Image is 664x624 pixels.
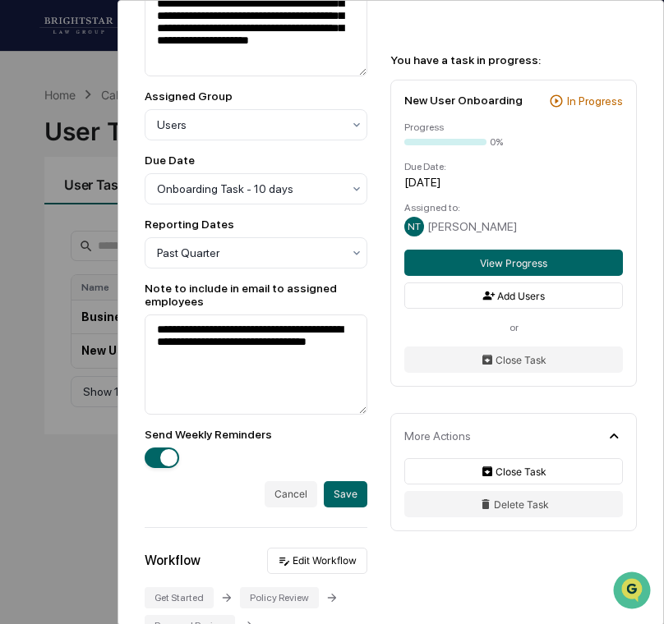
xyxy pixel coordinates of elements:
[567,94,623,108] div: In Progress
[145,587,214,608] div: Get Started
[16,182,110,195] div: Past conversations
[404,346,623,373] button: Close Task
[404,94,523,107] div: New User Onboarding
[404,491,623,517] button: Delete Task
[35,126,64,155] img: 8933085812038_c878075ebb4cc5468115_72.jpg
[33,336,106,352] span: Preclearance
[51,223,133,236] span: [PERSON_NAME]
[74,126,270,142] div: Start new chat
[16,126,46,155] img: 1746055101610-c473b297-6a78-478c-a979-82029cc54cd1
[16,369,30,382] div: 🔎
[427,220,517,233] span: [PERSON_NAME]
[404,250,623,276] button: View Progress
[10,360,110,390] a: 🔎Data Lookup
[10,329,113,359] a: 🖐️Preclearance
[145,223,223,236] span: 26 minutes ago
[404,202,623,213] div: Assigned to:
[116,406,199,420] a: Powered byPylon
[113,329,210,359] a: 🗄️Attestations
[145,89,367,103] div: Assigned Group
[611,570,656,614] iframe: Open customer support
[324,481,367,507] button: Save
[145,154,367,167] div: Due Date
[119,337,132,351] div: 🗄️
[255,179,299,199] button: See all
[404,161,623,172] div: Due Date:
[267,548,367,574] button: Edit Workflow
[404,429,471,443] div: More Actions
[408,221,421,232] span: NT
[240,587,319,608] div: Policy Review
[136,223,142,236] span: •
[145,282,367,308] div: Note to include in email to assigned employees
[390,53,637,67] div: You have a task in progress:
[404,176,623,189] div: [DATE]
[145,428,367,441] div: Send Weekly Reminders
[164,407,199,420] span: Pylon
[404,122,623,133] div: Progress
[404,458,623,484] button: Close Task
[33,367,104,383] span: Data Lookup
[136,336,204,352] span: Attestations
[145,218,367,231] div: Reporting Dates
[16,252,43,278] img: Cece Ferraez
[136,268,142,281] span: •
[490,136,503,148] div: 0%
[279,131,299,150] button: Start new chat
[404,282,623,309] button: Add Users
[16,208,43,234] img: Cece Ferraez
[404,322,623,333] div: or
[145,268,179,281] span: [DATE]
[16,337,30,351] div: 🖐️
[51,268,133,281] span: [PERSON_NAME]
[265,481,317,507] button: Cancel
[16,34,299,61] p: How can we help?
[74,142,226,155] div: We're available if you need us!
[145,553,201,568] div: Workflow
